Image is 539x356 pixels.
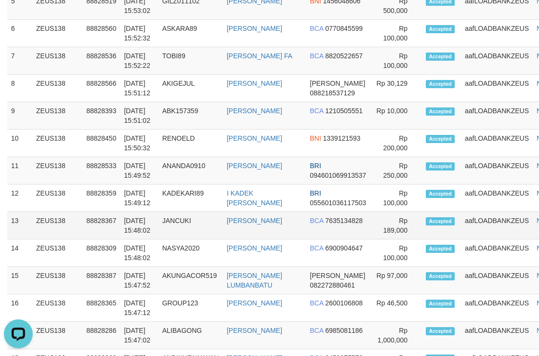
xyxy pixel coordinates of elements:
a: [PERSON_NAME] LUMBANBATU [227,272,282,289]
span: Accepted [426,80,455,88]
td: 88828566 [82,75,120,102]
td: ZEUS138 [32,47,82,75]
span: BRI [310,189,321,197]
span: Accepted [426,190,455,198]
td: Rp 250,000 [370,157,422,185]
td: 88828533 [82,157,120,185]
span: BCA [310,244,323,252]
td: Rp 1,000,000 [370,322,422,349]
td: [DATE] 15:47:12 [120,294,158,322]
span: BCA [310,299,323,307]
td: 88828286 [82,322,120,349]
td: 8 [7,75,32,102]
span: Accepted [426,245,455,253]
td: ALIBAGONG [158,322,223,349]
span: Copy 2600106808 to clipboard [325,299,363,307]
span: [PERSON_NAME] [310,272,365,279]
td: aafLOADBANKZEUS [461,102,533,130]
span: Copy 6985081186 to clipboard [325,327,363,334]
button: Open LiveChat chat widget [4,4,33,33]
span: BNI [310,134,321,142]
td: 88828393 [82,102,120,130]
span: Accepted [426,162,455,171]
span: Copy 088218537129 to clipboard [310,89,355,97]
td: 88828560 [82,20,120,47]
span: Copy 1210505551 to clipboard [325,107,363,115]
td: [DATE] 15:51:12 [120,75,158,102]
td: JANCUKI [158,212,223,239]
td: ZEUS138 [32,102,82,130]
td: Rp 189,000 [370,212,422,239]
a: [PERSON_NAME] [227,25,282,32]
td: TOBI89 [158,47,223,75]
td: [DATE] 15:49:12 [120,185,158,212]
td: 9 [7,102,32,130]
span: Copy 082272880461 to clipboard [310,281,355,289]
a: [PERSON_NAME] [227,327,282,334]
td: ABK157359 [158,102,223,130]
td: aafLOADBANKZEUS [461,185,533,212]
td: ZEUS138 [32,185,82,212]
td: 88828536 [82,47,120,75]
span: Accepted [426,135,455,143]
td: aafLOADBANKZEUS [461,130,533,157]
td: ZEUS138 [32,20,82,47]
td: 14 [7,239,32,267]
td: 88828367 [82,212,120,239]
td: [DATE] 15:49:52 [120,157,158,185]
a: [PERSON_NAME] [227,217,282,224]
td: Rp 100,000 [370,185,422,212]
td: aafLOADBANKZEUS [461,239,533,267]
td: RENOELD [158,130,223,157]
td: 15 [7,267,32,294]
td: ZEUS138 [32,130,82,157]
td: KADEKARI89 [158,185,223,212]
td: NASYA2020 [158,239,223,267]
span: Copy 1339121593 to clipboard [323,134,361,142]
td: 7 [7,47,32,75]
span: Accepted [426,53,455,61]
a: [PERSON_NAME] [227,299,282,307]
td: ANANDA0910 [158,157,223,185]
span: [PERSON_NAME] [310,79,365,87]
span: BCA [310,217,323,224]
td: aafLOADBANKZEUS [461,267,533,294]
td: Rp 100,000 [370,239,422,267]
td: 6 [7,20,32,47]
a: [PERSON_NAME] [227,134,282,142]
td: 16 [7,294,32,322]
span: BCA [310,107,323,115]
td: aafLOADBANKZEUS [461,294,533,322]
span: Copy 7635134828 to clipboard [325,217,363,224]
td: [DATE] 15:48:02 [120,212,158,239]
td: [DATE] 15:52:32 [120,20,158,47]
span: BCA [310,25,323,32]
td: aafLOADBANKZEUS [461,47,533,75]
span: Copy 8820522657 to clipboard [325,52,363,60]
td: 11 [7,157,32,185]
td: aafLOADBANKZEUS [461,322,533,349]
td: ZEUS138 [32,157,82,185]
td: [DATE] 15:47:02 [120,322,158,349]
td: aafLOADBANKZEUS [461,157,533,185]
td: Rp 46,500 [370,294,422,322]
td: [DATE] 15:51:02 [120,102,158,130]
td: 13 [7,212,32,239]
td: AKUNGACOR519 [158,267,223,294]
td: aafLOADBANKZEUS [461,75,533,102]
td: AKIGEJUL [158,75,223,102]
td: Rp 100,000 [370,47,422,75]
td: 88828450 [82,130,120,157]
span: Accepted [426,107,455,116]
td: 12 [7,185,32,212]
td: Rp 10,000 [370,102,422,130]
td: [DATE] 15:50:32 [120,130,158,157]
span: BCA [310,327,323,334]
a: [PERSON_NAME] [227,244,282,252]
td: ZEUS138 [32,239,82,267]
td: ZEUS138 [32,294,82,322]
a: [PERSON_NAME] [227,107,282,115]
td: Rp 30,129 [370,75,422,102]
td: Rp 97,000 [370,267,422,294]
a: I KADEK [PERSON_NAME] [227,189,282,207]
